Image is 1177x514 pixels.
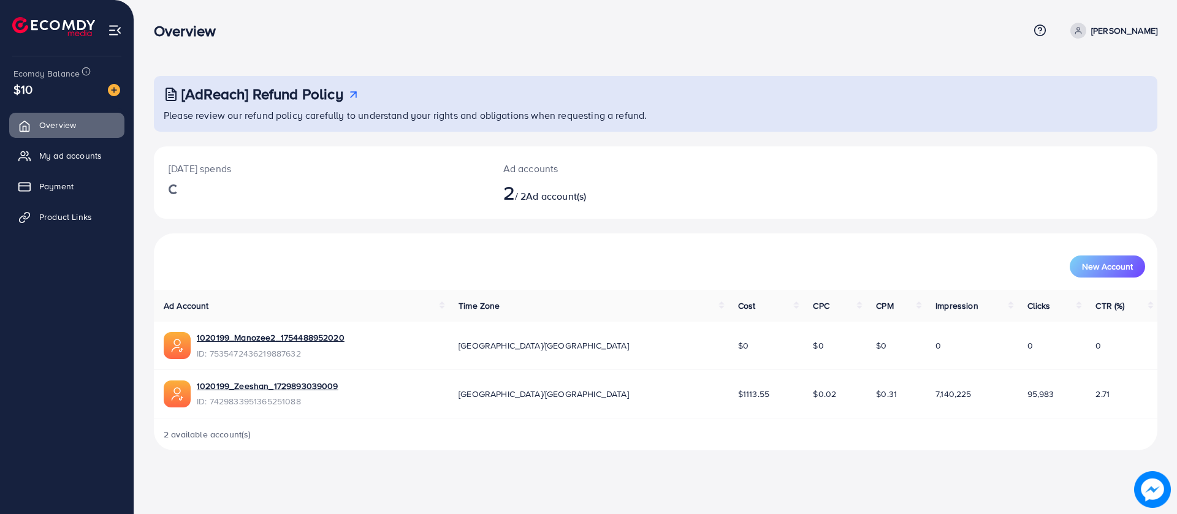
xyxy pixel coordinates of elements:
[197,347,345,360] span: ID: 7535472436219887632
[1065,23,1157,39] a: [PERSON_NAME]
[1082,262,1133,271] span: New Account
[1091,23,1157,38] p: [PERSON_NAME]
[459,388,629,400] span: [GEOGRAPHIC_DATA]/[GEOGRAPHIC_DATA]
[197,395,338,407] span: ID: 7429833951365251088
[459,339,629,352] span: [GEOGRAPHIC_DATA]/[GEOGRAPHIC_DATA]
[503,178,515,206] span: 2
[39,119,76,131] span: Overview
[108,23,122,37] img: menu
[181,85,343,103] h3: [AdReach] Refund Policy
[108,84,120,96] img: image
[503,181,725,204] h2: / 2
[876,300,893,312] span: CPM
[164,300,209,312] span: Ad Account
[1027,388,1054,400] span: 95,983
[39,149,102,162] span: My ad accounts
[197,331,345,344] a: 1020199_Manozee2_1754488952020
[503,161,725,176] p: Ad accounts
[13,80,32,98] span: $10
[459,300,500,312] span: Time Zone
[1095,339,1101,352] span: 0
[813,388,836,400] span: $0.02
[935,388,971,400] span: 7,140,225
[1027,300,1051,312] span: Clicks
[164,380,191,407] img: ic-ads-acc.e4c84228.svg
[9,205,124,229] a: Product Links
[1095,300,1124,312] span: CTR (%)
[197,380,338,392] a: 1020199_Zeeshan_1729893039009
[1095,388,1110,400] span: 2.71
[9,174,124,198] a: Payment
[526,189,586,203] span: Ad account(s)
[935,339,941,352] span: 0
[813,339,823,352] span: $0
[164,332,191,359] img: ic-ads-acc.e4c84228.svg
[813,300,829,312] span: CPC
[738,300,756,312] span: Cost
[876,339,886,352] span: $0
[876,388,897,400] span: $0.31
[9,143,124,168] a: My ad accounts
[1027,339,1033,352] span: 0
[39,180,74,192] span: Payment
[1134,471,1171,508] img: image
[164,428,251,440] span: 2 available account(s)
[12,17,95,36] img: logo
[39,211,92,223] span: Product Links
[169,161,474,176] p: [DATE] spends
[1070,255,1145,278] button: New Account
[738,339,748,352] span: $0
[738,388,769,400] span: $1113.55
[13,67,80,80] span: Ecomdy Balance
[164,108,1150,123] p: Please review our refund policy carefully to understand your rights and obligations when requesti...
[935,300,978,312] span: Impression
[9,113,124,137] a: Overview
[154,22,226,40] h3: Overview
